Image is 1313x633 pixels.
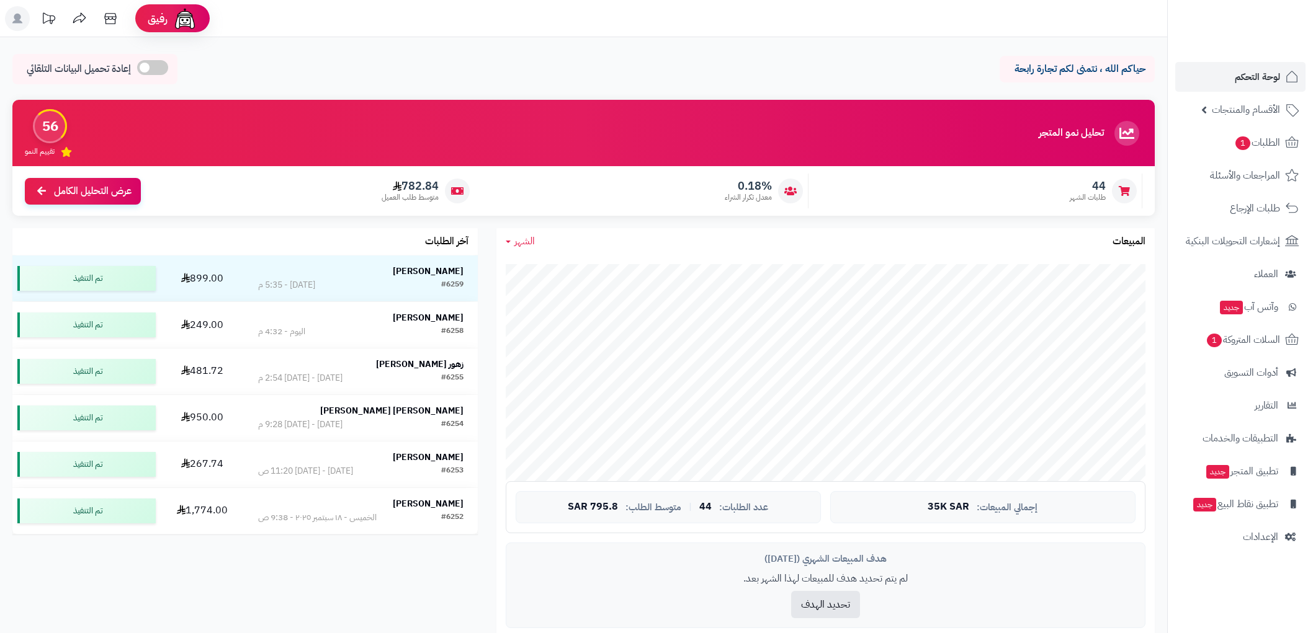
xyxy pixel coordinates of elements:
[1175,161,1306,190] a: المراجعات والأسئلة
[17,452,156,477] div: تم التنفيذ
[1203,430,1278,447] span: التطبيقات والخدمات
[977,502,1037,513] span: إجمالي المبيعات:
[441,465,464,477] div: #6253
[725,179,772,193] span: 0.18%
[1254,265,1278,283] span: العملاء
[320,404,464,417] strong: [PERSON_NAME] [PERSON_NAME]
[625,502,681,513] span: متوسط الطلب:
[393,497,464,510] strong: [PERSON_NAME]
[1070,179,1106,193] span: 44
[173,6,197,31] img: ai-face.png
[1186,232,1280,250] span: إشعارات التحويلات البنكية
[1175,456,1306,486] a: تطبيق المتجرجديد
[1175,128,1306,157] a: الطلبات1
[1175,193,1306,223] a: طلبات الإرجاع
[1175,226,1306,256] a: إشعارات التحويلات البنكية
[1175,62,1306,92] a: لوحة التحكم
[441,418,464,431] div: #6254
[54,184,132,198] span: عرض التحليل الكامل
[25,146,55,157] span: تقييم النمو
[258,465,353,477] div: [DATE] - [DATE] 11:20 ص
[725,192,772,203] span: معدل تكرار الشراء
[1206,465,1229,479] span: جديد
[516,572,1136,586] p: لم يتم تحديد هدف للمبيعات لهذا الشهر بعد.
[1230,200,1280,217] span: طلبات الإرجاع
[27,62,131,76] span: إعادة تحميل البيانات التلقائي
[1229,12,1301,38] img: logo-2.png
[1193,498,1216,511] span: جديد
[1210,167,1280,184] span: المراجعات والأسئلة
[441,279,464,291] div: #6259
[258,325,305,338] div: اليوم - 4:32 م
[382,179,439,193] span: 782.84
[17,266,156,291] div: تم التنفيذ
[1224,364,1278,381] span: أدوات التسويق
[17,498,156,523] div: تم التنفيذ
[17,312,156,337] div: تم التنفيذ
[1175,292,1306,322] a: وآتس آبجديد
[161,255,243,301] td: 899.00
[258,418,343,431] div: [DATE] - [DATE] 9:28 م
[516,552,1136,565] div: هدف المبيعات الشهري ([DATE])
[441,372,464,384] div: #6255
[161,441,243,487] td: 267.74
[1175,391,1306,420] a: التقارير
[1192,495,1278,513] span: تطبيق نقاط البيع
[393,311,464,324] strong: [PERSON_NAME]
[1206,331,1280,348] span: السلات المتروكة
[1235,68,1280,86] span: لوحة التحكم
[161,302,243,348] td: 249.00
[699,502,712,513] span: 44
[1212,101,1280,118] span: الأقسام والمنتجات
[928,502,969,513] span: 35K SAR
[1175,358,1306,387] a: أدوات التسويق
[1220,301,1243,314] span: جديد
[719,502,768,513] span: عدد الطلبات:
[425,236,468,247] h3: آخر الطلبات
[568,502,618,513] span: 795.8 SAR
[161,395,243,441] td: 950.00
[1219,298,1278,316] span: وآتس آب
[506,234,535,249] a: الشهر
[1243,528,1278,546] span: الإعدادات
[376,358,464,371] strong: زهور [PERSON_NAME]
[1175,489,1306,519] a: تطبيق نقاط البيعجديد
[1070,192,1106,203] span: طلبات الشهر
[148,11,168,26] span: رفيق
[441,325,464,338] div: #6258
[689,502,692,511] span: |
[1113,236,1145,247] h3: المبيعات
[17,359,156,384] div: تم التنفيذ
[393,451,464,464] strong: [PERSON_NAME]
[161,348,243,394] td: 481.72
[1235,136,1251,151] span: 1
[161,488,243,534] td: 1,774.00
[1175,325,1306,355] a: السلات المتروكة1
[25,178,141,205] a: عرض التحليل الكامل
[258,372,343,384] div: [DATE] - [DATE] 2:54 م
[1205,463,1278,480] span: تطبيق المتجر
[17,405,156,430] div: تم التنفيذ
[382,192,439,203] span: متوسط طلب العميل
[258,279,315,291] div: [DATE] - 5:35 م
[1039,128,1104,139] h3: تحليل نمو المتجر
[791,591,860,618] button: تحديد الهدف
[1206,333,1222,348] span: 1
[258,511,377,524] div: الخميس - ١٨ سبتمبر ٢٠٢٥ - 9:38 ص
[1175,423,1306,453] a: التطبيقات والخدمات
[33,6,64,34] a: تحديثات المنصة
[1175,522,1306,552] a: الإعدادات
[1255,397,1278,414] span: التقارير
[514,234,535,249] span: الشهر
[1009,62,1145,76] p: حياكم الله ، نتمنى لكم تجارة رابحة
[393,265,464,278] strong: [PERSON_NAME]
[441,511,464,524] div: #6252
[1175,259,1306,289] a: العملاء
[1234,134,1280,151] span: الطلبات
